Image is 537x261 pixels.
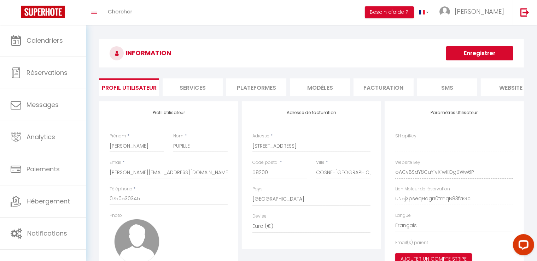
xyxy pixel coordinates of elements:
label: Téléphone [110,186,132,192]
label: Langue [395,212,411,219]
label: Ville [316,159,325,166]
label: SH apiKey [395,133,416,140]
label: Email [110,159,121,166]
img: logout [520,8,529,17]
li: Profil Utilisateur [99,78,159,96]
button: Enregistrer [446,46,513,60]
span: [PERSON_NAME] [455,7,504,16]
label: Code postal [252,159,279,166]
span: Notifications [27,229,67,238]
span: Calendriers [27,36,63,45]
h3: INFORMATION [99,39,524,67]
label: Devise [252,213,267,220]
label: Nom [173,133,183,140]
label: Adresse [252,133,269,140]
span: Réservations [27,68,68,77]
label: Pays [252,186,263,192]
li: Facturation [354,78,414,96]
h4: Paramètres Utilisateur [395,110,513,115]
label: Lien Moteur de réservation [395,186,450,192]
label: Photo [110,212,122,219]
li: SMS [417,78,477,96]
h4: Adresse de facturation [252,110,370,115]
span: Chercher [108,8,132,15]
span: Paiements [27,165,60,173]
li: Plateformes [226,78,286,96]
span: Hébergement [27,197,70,206]
span: Analytics [27,132,55,141]
h4: Profil Utilisateur [110,110,228,115]
img: Super Booking [21,6,65,18]
label: Email(s) parent [395,239,428,246]
label: Website key [395,159,420,166]
img: ... [439,6,450,17]
span: Messages [27,100,59,109]
li: Services [163,78,223,96]
iframe: LiveChat chat widget [507,231,537,261]
button: Besoin d'aide ? [365,6,414,18]
label: Prénom [110,133,126,140]
li: MODÈLES [290,78,350,96]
